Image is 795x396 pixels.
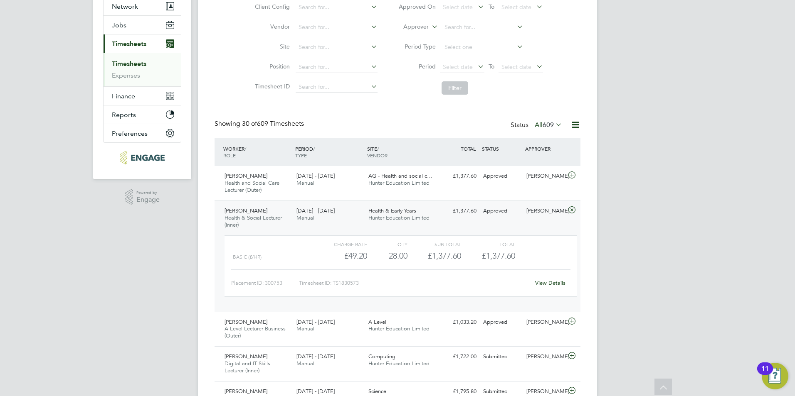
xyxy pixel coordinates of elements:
button: Open Resource Center, 11 new notifications [762,363,788,389]
span: Manual [296,214,314,221]
span: VENDOR [367,152,388,159]
label: Client Config [252,3,290,10]
a: View Details [535,279,565,286]
span: Preferences [112,130,148,137]
span: Hunter Education Limited [368,179,430,186]
span: [DATE] - [DATE] [296,318,335,325]
div: APPROVER [523,141,566,156]
div: Approved [480,315,523,329]
div: Charge rate [314,239,367,249]
a: Powered byEngage [125,189,160,205]
div: [PERSON_NAME] [523,204,566,218]
div: [PERSON_NAME] [523,350,566,364]
span: Finance [112,92,135,100]
input: Search for... [296,81,378,93]
div: £1,722.00 [437,350,480,364]
input: Search for... [296,22,378,33]
span: Network [112,2,138,10]
div: Approved [480,169,523,183]
label: Vendor [252,23,290,30]
div: £49.20 [314,249,367,263]
button: Filter [442,81,468,95]
span: Select date [443,3,473,11]
div: 28.00 [367,249,407,263]
span: / [313,145,315,152]
span: Select date [501,63,531,71]
a: Go to home page [103,151,181,164]
div: 11 [761,369,769,379]
input: Search for... [296,61,378,73]
button: Jobs [104,16,181,34]
span: Jobs [112,21,126,29]
span: 609 [543,121,554,129]
span: [PERSON_NAME] [225,318,267,325]
input: Search for... [296,42,378,53]
span: Health & Early Years [368,207,416,214]
span: / [377,145,379,152]
input: Search for... [296,2,378,13]
a: Timesheets [112,60,146,68]
div: Showing [215,120,306,128]
span: Timesheets [112,40,146,48]
input: Search for... [442,22,523,33]
span: [PERSON_NAME] [225,388,267,395]
span: Health and Social Care Lecturer (Outer) [225,179,279,193]
span: Computing [368,353,395,360]
div: £1,377.60 [437,204,480,218]
span: A Level Lecturer Business (Outer) [225,325,286,339]
span: Reports [112,111,136,119]
span: Powered by [136,189,160,196]
label: All [535,121,562,129]
span: [PERSON_NAME] [225,207,267,214]
label: Approver [391,23,429,31]
span: Manual [296,179,314,186]
div: £1,377.60 [407,249,461,263]
button: Finance [104,87,181,105]
div: Timesheet ID: TS1830573 [299,276,530,290]
span: Science [368,388,386,395]
span: TYPE [295,152,307,159]
span: [DATE] - [DATE] [296,172,335,179]
span: 30 of [242,120,257,128]
label: Approved On [398,3,436,10]
div: Submitted [480,350,523,364]
label: Timesheet ID [252,83,290,90]
button: Timesheets [104,34,181,53]
span: [DATE] - [DATE] [296,353,335,360]
span: [PERSON_NAME] [225,353,267,360]
div: Status [511,120,564,131]
span: [DATE] - [DATE] [296,388,335,395]
span: Hunter Education Limited [368,360,430,367]
span: A Level [368,318,386,325]
div: Timesheets [104,53,181,86]
div: Total [461,239,515,249]
span: AG - Health and social c… [368,172,432,179]
span: Hunter Education Limited [368,214,430,221]
label: Position [252,63,290,70]
span: Engage [136,196,160,203]
span: Manual [296,325,314,332]
span: 609 Timesheets [242,120,304,128]
span: [PERSON_NAME] [225,172,267,179]
div: SITE [365,141,437,163]
span: ROLE [223,152,236,159]
span: / [244,145,246,152]
span: Manual [296,360,314,367]
div: WORKER [221,141,293,163]
div: Placement ID: 300753 [231,276,299,290]
img: huntereducation-logo-retina.png [120,151,164,164]
div: QTY [367,239,407,249]
label: Period [398,63,436,70]
button: Reports [104,105,181,124]
span: £1,377.60 [482,251,515,261]
a: Expenses [112,71,140,79]
span: Select date [501,3,531,11]
span: To [486,1,497,12]
input: Select one [442,42,523,53]
div: £1,377.60 [437,169,480,183]
span: Hunter Education Limited [368,325,430,332]
div: Sub Total [407,239,461,249]
label: Period Type [398,43,436,50]
div: PERIOD [293,141,365,163]
div: [PERSON_NAME] [523,169,566,183]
